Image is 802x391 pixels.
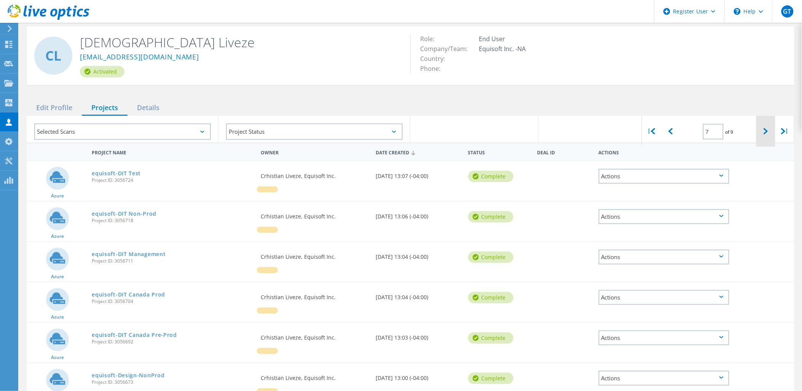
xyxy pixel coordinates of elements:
div: Edit Profile [27,100,82,116]
a: equisoft-DIT Test [92,171,141,176]
div: Crhistian Liveze, Equisoft Inc. [257,282,372,308]
span: Phone: [420,64,448,73]
div: Complete [468,171,513,182]
div: Crhistian Liveze, Equisoft Inc. [257,323,372,348]
div: Activated [80,66,124,77]
span: Equisoft Inc. -NA [479,45,533,53]
div: Complete [468,292,513,303]
div: Actions [599,209,729,224]
span: Azure [51,194,64,198]
div: Complete [468,373,513,384]
div: Projects [82,100,128,116]
a: equisoft-DIT Management [92,252,166,257]
span: Country: [420,54,453,63]
div: Actions [599,169,729,184]
span: Azure [51,355,64,360]
div: | [642,116,661,147]
div: Crhistian Liveze, Equisoft Inc. [257,242,372,267]
span: Project ID: 3056711 [92,259,253,263]
span: Company/Team: [420,45,475,53]
div: Complete [468,332,513,344]
div: | [775,116,794,147]
div: Owner [257,145,372,159]
span: CL [45,49,61,62]
div: [DATE] 13:04 (-04:00) [372,242,464,267]
span: Project ID: 3056704 [92,299,253,304]
div: Details [128,100,169,116]
div: Complete [468,252,513,263]
span: of 9 [725,129,733,135]
div: Actions [599,290,729,305]
div: Crhistian Liveze, Equisoft Inc. [257,161,372,186]
div: Crhistian Liveze, Equisoft Inc. [257,202,372,227]
span: Project ID: 3056692 [92,340,253,344]
span: Azure [51,274,64,279]
a: Live Optics Dashboard [8,16,89,21]
a: [EMAIL_ADDRESS][DOMAIN_NAME] [80,53,199,61]
span: Project ID: 3056718 [92,218,253,223]
span: GT [783,8,791,14]
div: Project Name [88,145,257,159]
div: [DATE] 13:00 (-04:00) [372,363,464,388]
div: Status [464,145,534,159]
div: [DATE] 13:03 (-04:00) [372,323,464,348]
div: [DATE] 13:04 (-04:00) [372,282,464,308]
div: Complete [468,211,513,223]
h2: [DEMOGRAPHIC_DATA] Liveze [80,34,399,51]
div: Actions [599,250,729,264]
td: End User [477,34,535,44]
div: [DATE] 13:07 (-04:00) [372,161,464,186]
span: Project ID: 3056724 [92,178,253,183]
a: equisoft-Design-NonProd [92,373,164,378]
div: Actions [595,145,733,159]
div: Crhistian Liveze, Equisoft Inc. [257,363,372,388]
div: Actions [599,330,729,345]
span: Azure [51,234,64,239]
a: equisoft-DIT Non-Prod [92,211,156,216]
div: [DATE] 13:06 (-04:00) [372,202,464,227]
div: Selected Scans [34,123,211,140]
div: Project Status [226,123,403,140]
span: Azure [51,315,64,319]
a: equisoft-DIT Canada Pre-Prod [92,332,177,338]
div: Actions [599,371,729,386]
a: equisoft-DIT Canada Prod [92,292,165,297]
div: Deal Id [533,145,595,159]
svg: \n [734,8,741,15]
span: Project ID: 3056673 [92,380,253,385]
div: Date Created [372,145,464,159]
span: Role: [420,35,442,43]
